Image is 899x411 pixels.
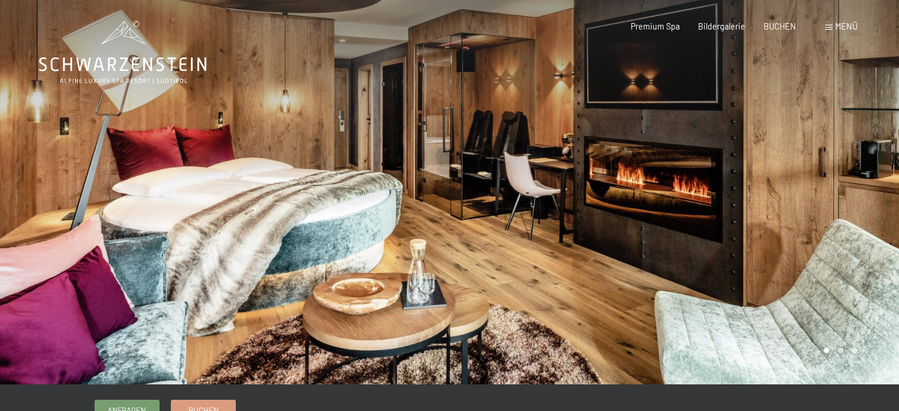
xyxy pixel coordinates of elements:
a: BUCHEN [764,21,796,31]
a: Premium Spa [631,21,680,31]
span: Menü [835,21,858,31]
a: Bildergalerie [698,21,745,31]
